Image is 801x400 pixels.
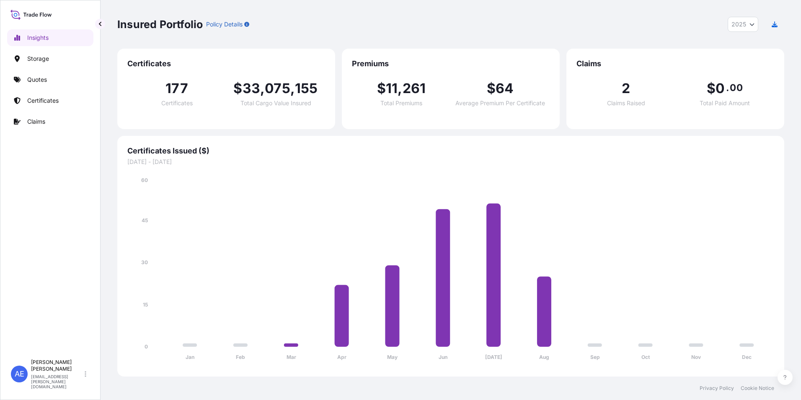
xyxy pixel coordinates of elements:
[260,82,265,95] span: ,
[487,82,496,95] span: $
[496,82,514,95] span: 64
[27,117,45,126] p: Claims
[161,100,193,106] span: Certificates
[27,34,49,42] p: Insights
[726,84,729,91] span: .
[290,82,295,95] span: ,
[386,82,398,95] span: 11
[7,92,93,109] a: Certificates
[352,59,550,69] span: Premiums
[7,71,93,88] a: Quotes
[576,59,774,69] span: Claims
[741,385,774,392] a: Cookie Notice
[127,146,774,156] span: Certificates Issued ($)
[27,75,47,84] p: Quotes
[7,113,93,130] a: Claims
[31,359,83,372] p: [PERSON_NAME] [PERSON_NAME]
[265,82,290,95] span: 075
[387,354,398,360] tspan: May
[145,343,148,350] tspan: 0
[31,374,83,389] p: [EMAIL_ADDRESS][PERSON_NAME][DOMAIN_NAME]
[641,354,650,360] tspan: Oct
[377,82,386,95] span: $
[731,20,746,29] span: 2025
[539,354,549,360] tspan: Aug
[287,354,296,360] tspan: Mar
[127,59,325,69] span: Certificates
[240,100,311,106] span: Total Cargo Value Insured
[728,17,758,32] button: Year Selector
[716,82,725,95] span: 0
[398,82,402,95] span: ,
[730,84,742,91] span: 00
[742,354,752,360] tspan: Dec
[117,18,203,31] p: Insured Portfolio
[141,259,148,265] tspan: 30
[141,177,148,183] tspan: 60
[455,100,545,106] span: Average Premium Per Certificate
[243,82,260,95] span: 33
[7,50,93,67] a: Storage
[143,301,148,308] tspan: 15
[295,82,318,95] span: 155
[691,354,701,360] tspan: Nov
[27,55,49,63] p: Storage
[7,29,93,46] a: Insights
[700,100,750,106] span: Total Paid Amount
[142,217,148,223] tspan: 45
[700,385,734,392] a: Privacy Policy
[186,354,194,360] tspan: Jan
[27,96,59,105] p: Certificates
[622,82,630,95] span: 2
[165,82,188,95] span: 177
[236,354,245,360] tspan: Feb
[439,354,447,360] tspan: Jun
[15,370,24,378] span: AE
[590,354,600,360] tspan: Sep
[206,20,243,29] p: Policy Details
[127,158,774,166] span: [DATE] - [DATE]
[380,100,422,106] span: Total Premiums
[707,82,716,95] span: $
[485,354,502,360] tspan: [DATE]
[337,354,346,360] tspan: Apr
[403,82,426,95] span: 261
[233,82,242,95] span: $
[607,100,645,106] span: Claims Raised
